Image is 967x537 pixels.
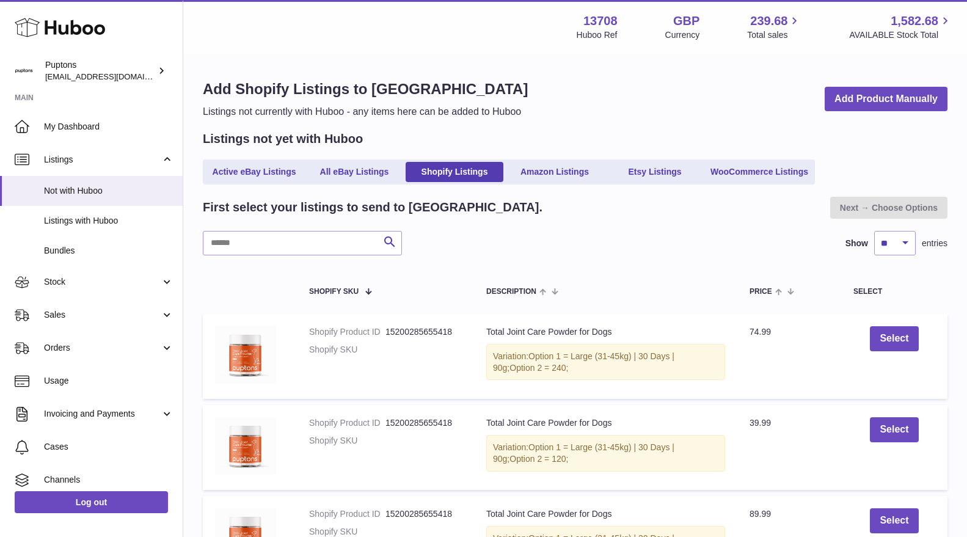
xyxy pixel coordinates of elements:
[750,509,771,519] span: 89.99
[891,13,938,29] span: 1,582.68
[44,309,161,321] span: Sales
[747,13,801,41] a: 239.68 Total sales
[309,417,385,429] dt: Shopify Product ID
[665,29,700,41] div: Currency
[870,508,918,533] button: Select
[853,288,935,296] div: Select
[486,288,536,296] span: Description
[309,288,359,296] span: Shopify SKU
[750,288,772,296] span: Price
[203,131,363,147] h2: Listings not yet with Huboo
[577,29,618,41] div: Huboo Ref
[44,408,161,420] span: Invoicing and Payments
[44,185,173,197] span: Not with Huboo
[486,508,725,520] div: Total Joint Care Powder for Dogs
[750,13,787,29] span: 239.68
[44,342,161,354] span: Orders
[44,215,173,227] span: Listings with Huboo
[44,154,161,166] span: Listings
[309,326,385,338] dt: Shopify Product ID
[44,375,173,387] span: Usage
[706,162,812,182] a: WooCommerce Listings
[309,435,385,447] dt: Shopify SKU
[309,344,385,356] dt: Shopify SKU
[747,29,801,41] span: Total sales
[203,105,528,119] p: Listings not currently with Huboo - any items here can be added to Huboo
[309,508,385,520] dt: Shopify Product ID
[486,417,725,429] div: Total Joint Care Powder for Dogs
[486,435,725,472] div: Variation:
[493,442,674,464] span: Option 1 = Large (31-45kg) | 30 Days | 90g;
[493,351,674,373] span: Option 1 = Large (31-45kg) | 30 Days | 90g;
[750,418,771,428] span: 39.99
[205,162,303,182] a: Active eBay Listings
[385,508,462,520] dd: 15200285655418
[870,326,918,351] button: Select
[486,344,725,381] div: Variation:
[44,276,161,288] span: Stock
[215,326,276,384] img: TotalJointCarePowder120.jpg
[385,326,462,338] dd: 15200285655418
[406,162,503,182] a: Shopify Listings
[509,454,568,464] span: Option 2 = 120;
[606,162,704,182] a: Etsy Listings
[825,87,947,112] a: Add Product Manually
[509,363,568,373] span: Option 2 = 240;
[849,13,952,41] a: 1,582.68 AVAILABLE Stock Total
[922,238,947,249] span: entries
[203,79,528,99] h1: Add Shopify Listings to [GEOGRAPHIC_DATA]
[583,13,618,29] strong: 13708
[215,417,276,475] img: TotalJointCarePowder120.jpg
[506,162,604,182] a: Amazon Listings
[45,71,180,81] span: [EMAIL_ADDRESS][DOMAIN_NAME]
[15,491,168,513] a: Log out
[750,327,771,337] span: 74.99
[203,199,542,216] h2: First select your listings to send to [GEOGRAPHIC_DATA].
[15,62,33,80] img: hello@puptons.com
[44,474,173,486] span: Channels
[849,29,952,41] span: AVAILABLE Stock Total
[385,417,462,429] dd: 15200285655418
[44,245,173,257] span: Bundles
[45,59,155,82] div: Puptons
[486,326,725,338] div: Total Joint Care Powder for Dogs
[870,417,918,442] button: Select
[44,121,173,133] span: My Dashboard
[305,162,403,182] a: All eBay Listings
[845,238,868,249] label: Show
[44,441,173,453] span: Cases
[673,13,699,29] strong: GBP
